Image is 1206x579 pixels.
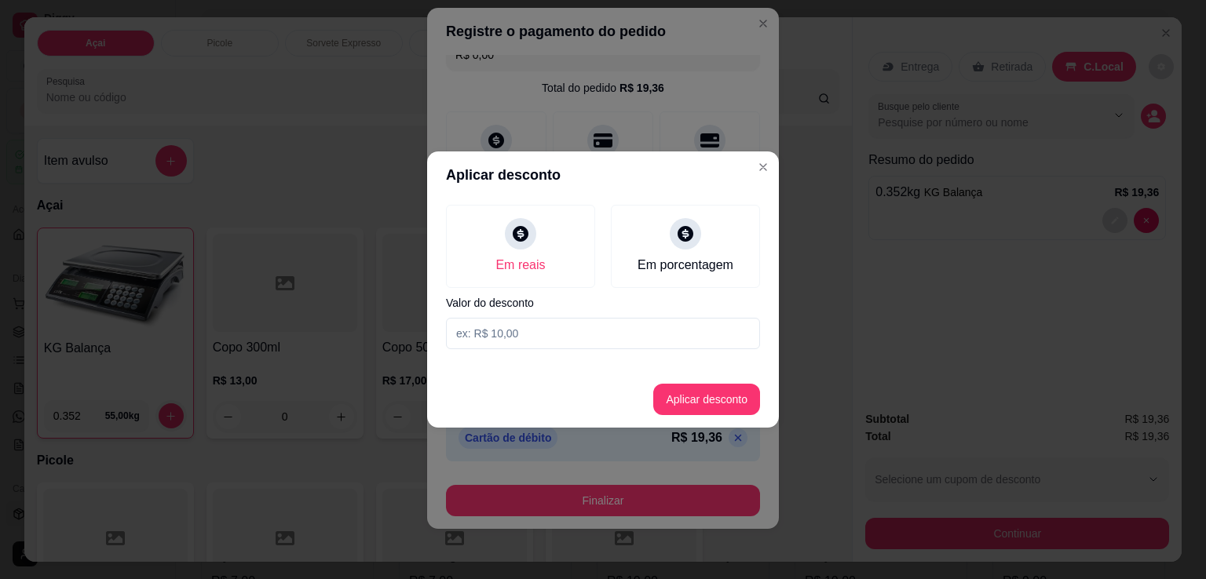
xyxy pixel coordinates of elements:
div: Em porcentagem [638,256,733,275]
button: Aplicar desconto [653,384,760,415]
button: Close [751,155,776,180]
input: Valor do desconto [446,318,760,349]
header: Aplicar desconto [427,151,779,198]
label: Valor do desconto [446,297,760,308]
div: Em reais [495,256,545,275]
